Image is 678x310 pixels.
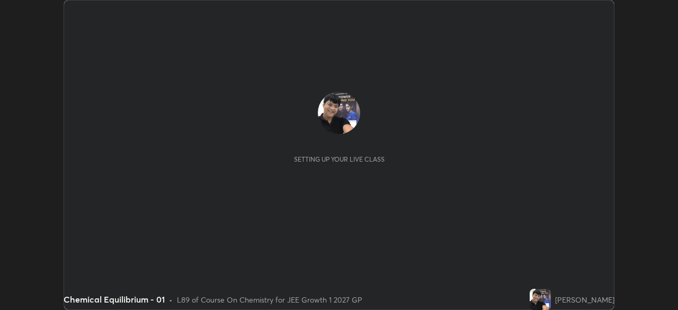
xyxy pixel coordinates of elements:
div: [PERSON_NAME] [555,294,614,305]
div: Chemical Equilibrium - 01 [64,293,165,306]
div: • [169,294,173,305]
div: Setting up your live class [294,155,385,163]
img: be3b61014f794d9dad424d3853eeb6ff.jpg [318,92,360,134]
div: L89 of Course On Chemistry for JEE Growth 1 2027 GP [177,294,362,305]
img: be3b61014f794d9dad424d3853eeb6ff.jpg [530,289,551,310]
